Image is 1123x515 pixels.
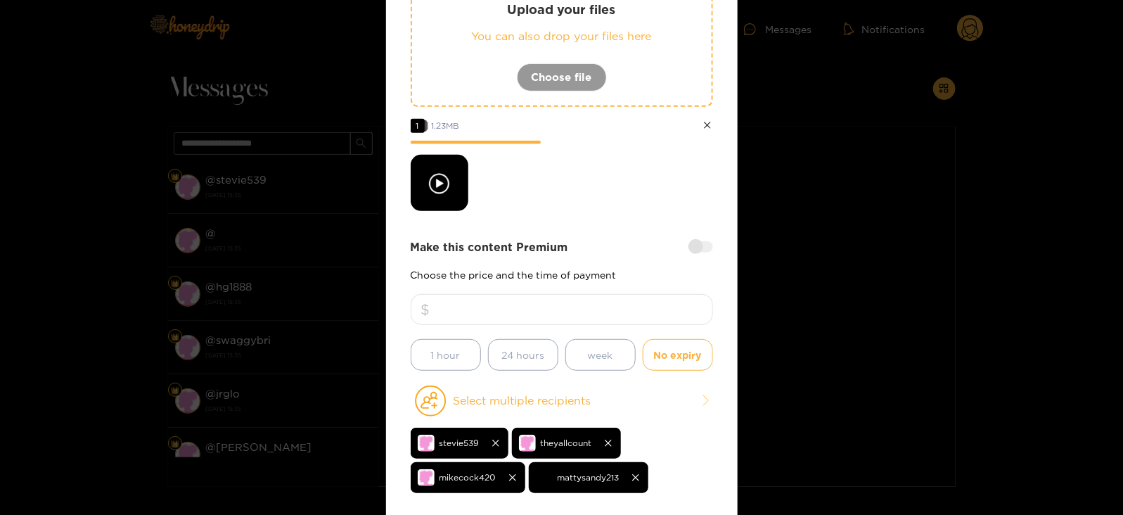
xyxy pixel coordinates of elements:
button: No expiry [643,339,713,371]
span: 24 hours [501,347,544,363]
span: week [588,347,613,363]
button: week [565,339,636,371]
strong: Make this content Premium [411,239,568,255]
img: no-avatar.png [418,469,435,486]
span: theyallcount [541,435,592,451]
span: mattysandy213 [558,469,620,485]
span: mikecock420 [439,469,496,485]
button: 24 hours [488,339,558,371]
p: Choose the price and the time of payment [411,269,713,280]
button: Choose file [517,63,607,91]
p: You can also drop your files here [440,28,684,44]
span: 1 [411,119,425,133]
span: 1 hour [431,347,461,363]
button: Select multiple recipients [411,385,713,417]
button: 1 hour [411,339,481,371]
span: 1.23 MB [432,121,460,130]
span: No expiry [654,347,702,363]
img: no-avatar.png [519,435,536,452]
img: 0wat1-screenshot-2024-08-17-at-2-52-21-pm.png [536,469,553,486]
img: no-avatar.png [418,435,435,452]
p: Upload your files [440,1,684,18]
span: stevie539 [439,435,480,451]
